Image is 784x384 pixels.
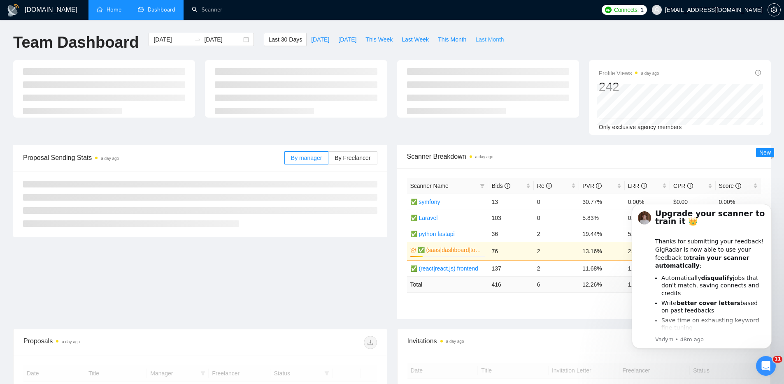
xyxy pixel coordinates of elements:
[438,35,466,44] span: This Month
[138,7,144,12] span: dashboard
[773,356,782,363] span: 11
[614,5,639,14] span: Connects:
[735,183,741,189] span: info-circle
[154,35,191,44] input: Start date
[334,33,361,46] button: [DATE]
[488,226,533,242] td: 36
[433,33,471,46] button: This Month
[446,339,464,344] time: a day ago
[768,3,781,16] button: setting
[268,35,302,44] span: Last 30 Days
[62,340,80,344] time: a day ago
[673,183,693,189] span: CPR
[338,35,356,44] span: [DATE]
[619,194,784,380] iframe: Intercom notifications message
[641,71,659,76] time: a day ago
[311,35,329,44] span: [DATE]
[194,36,201,43] span: to
[335,155,370,161] span: By Freelancer
[534,210,579,226] td: 0
[599,68,659,78] span: Profile Views
[291,155,322,161] span: By manager
[768,7,781,13] a: setting
[719,183,741,189] span: Score
[101,156,119,161] time: a day ago
[410,265,478,272] a: ✅ (react|react.js) frontend
[264,33,307,46] button: Last 30 Days
[307,33,334,46] button: [DATE]
[407,336,761,346] span: Invitations
[488,260,533,276] td: 137
[410,183,449,189] span: Scanner Name
[488,276,533,292] td: 416
[97,6,121,13] a: homeHome
[491,183,510,189] span: Bids
[768,7,780,13] span: setting
[13,33,139,52] h1: Team Dashboard
[488,194,533,210] td: 13
[194,36,201,43] span: swap-right
[579,210,624,226] td: 5.83%
[596,183,602,189] span: info-circle
[480,183,485,188] span: filter
[579,242,624,260] td: 13.16%
[418,245,484,254] a: ✅ (saas|dashboard|tool|web app|platform) ai developer
[582,183,602,189] span: PVR
[23,336,200,349] div: Proposals
[410,231,455,237] a: ✅ python fastapi
[534,242,579,260] td: 2
[537,183,552,189] span: Re
[640,5,644,14] span: 1
[654,7,660,13] span: user
[478,180,486,192] span: filter
[397,33,433,46] button: Last Week
[756,356,776,376] iframe: Intercom live chat
[534,226,579,242] td: 2
[599,79,659,95] div: 242
[192,6,222,13] a: searchScanner
[755,70,761,76] span: info-circle
[534,260,579,276] td: 2
[475,155,493,159] time: a day ago
[546,183,552,189] span: info-circle
[579,276,624,292] td: 12.26 %
[641,183,647,189] span: info-circle
[475,35,504,44] span: Last Month
[759,149,771,156] span: New
[23,153,284,163] span: Proposal Sending Stats
[148,6,175,13] span: Dashboard
[488,210,533,226] td: 103
[204,35,242,44] input: End date
[687,183,693,189] span: info-circle
[579,194,624,210] td: 30.77%
[402,35,429,44] span: Last Week
[628,183,647,189] span: LRR
[534,276,579,292] td: 6
[407,151,761,162] span: Scanner Breakdown
[605,7,612,13] img: upwork-logo.png
[505,183,510,189] span: info-circle
[410,215,438,221] a: ✅ Laravel
[579,260,624,276] td: 11.68%
[599,124,682,130] span: Only exclusive agency members
[7,4,20,17] img: logo
[471,33,508,46] button: Last Month
[410,199,440,205] a: ✅ symfony
[365,35,393,44] span: This Week
[407,276,489,292] td: Total
[410,247,416,253] span: crown
[579,226,624,242] td: 19.44%
[488,242,533,260] td: 76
